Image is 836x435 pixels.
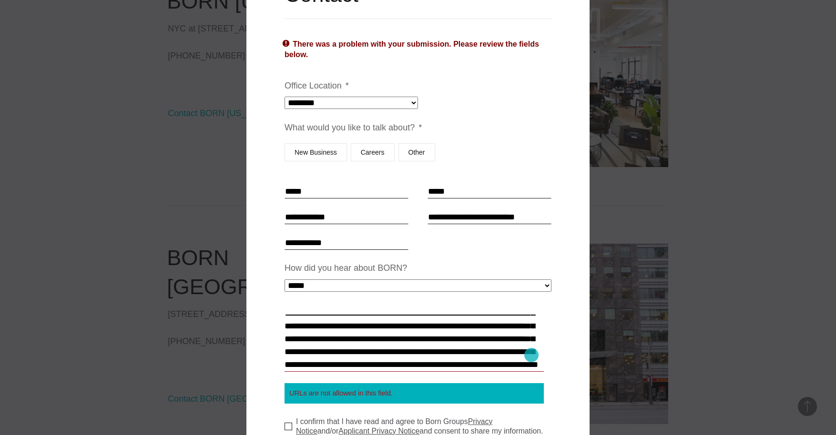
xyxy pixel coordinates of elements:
a: Applicant Privacy Notice [338,427,419,435]
label: Other [398,143,435,161]
label: What would you like to talk about? [285,122,422,133]
label: New Business [285,143,347,161]
label: Careers [351,143,395,161]
div: URLs are not allowed in this field. [285,383,544,404]
h2: There was a problem with your submission. Please review the fields below. [285,38,551,59]
label: Office Location [285,80,349,91]
label: How did you hear about BORN? [285,263,407,274]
